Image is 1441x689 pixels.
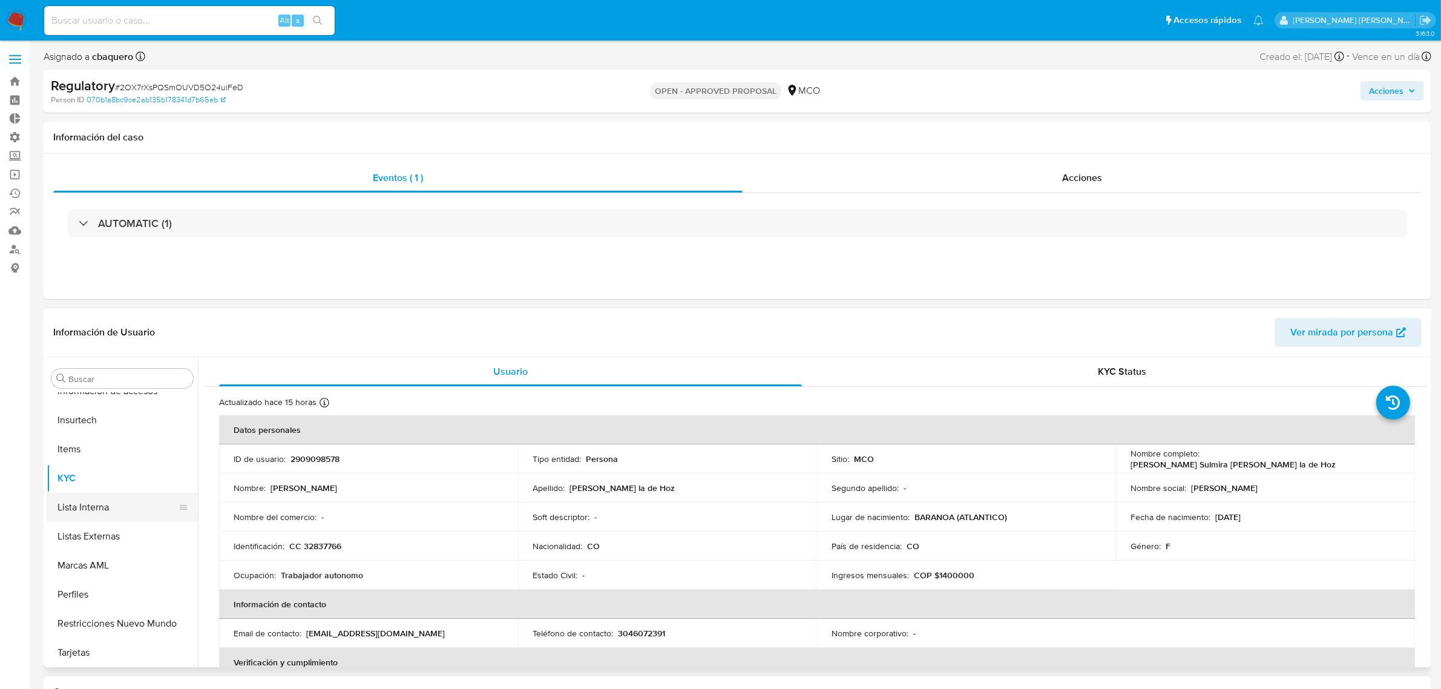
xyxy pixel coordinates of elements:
[53,326,155,338] h1: Información de Usuario
[44,13,335,28] input: Buscar usuario o caso...
[47,609,198,638] button: Restricciones Nuevo Mundo
[533,512,589,523] p: Soft descriptor :
[533,453,581,464] p: Tipo entidad :
[914,512,1007,523] p: BARANOA (ATLANTICO)
[1290,318,1393,347] span: Ver mirada por persona
[98,217,172,230] h3: AUTOMATIC (1)
[570,483,675,493] p: [PERSON_NAME] la de Hoz
[47,406,198,435] button: Insurtech
[533,570,577,581] p: Estado Civil :
[44,50,133,64] span: Asignado a
[1275,318,1422,347] button: Ver mirada por persona
[533,628,613,639] p: Teléfono de contacto :
[914,570,974,581] p: COP $1400000
[1131,448,1200,459] p: Nombre completo :
[832,628,908,639] p: Nombre corporativo :
[1253,15,1264,25] a: Notificaciones
[68,209,1407,237] div: AUTOMATIC (1)
[271,483,337,493] p: [PERSON_NAME]
[281,570,363,581] p: Trabajador autonomo
[219,648,1415,677] th: Verificación y cumplimiento
[786,84,820,97] div: MCO
[234,453,286,464] p: ID de usuario :
[290,453,340,464] p: 2909098578
[1361,81,1424,101] button: Acciones
[289,541,341,552] p: CC 32837766
[115,81,243,93] span: # 2OX7rXsPQSmOUVD5O24uiFeD
[1131,483,1186,493] p: Nombre social :
[832,570,909,581] p: Ingresos mensuales :
[280,15,289,26] span: Alt
[832,512,910,523] p: Lugar de nacimiento :
[1131,541,1161,552] p: Género :
[296,15,300,26] span: s
[587,541,600,552] p: CO
[650,82,781,99] p: OPEN - APPROVED PROPOSAL
[373,171,423,185] span: Eventos ( 1 )
[854,453,874,464] p: MCO
[1131,512,1210,523] p: Fecha de nacimiento :
[1352,50,1420,64] span: Vence en un día
[47,435,198,464] button: Items
[234,628,301,639] p: Email de contacto :
[1215,512,1241,523] p: [DATE]
[47,551,198,580] button: Marcas AML
[90,50,133,64] b: cbaquero
[1369,81,1403,101] span: Acciones
[219,590,1415,619] th: Información de contacto
[56,374,66,383] button: Buscar
[832,483,899,493] p: Segundo apellido :
[618,628,665,639] p: 3046072391
[1293,15,1416,26] p: camila.baquero@mercadolibre.com.co
[493,364,528,378] span: Usuario
[1166,541,1170,552] p: F
[533,483,565,493] p: Apellido :
[1259,48,1344,65] div: Creado el: [DATE]
[1173,14,1241,27] span: Accesos rápidos
[586,453,618,464] p: Persona
[1347,48,1350,65] span: -
[219,397,317,408] p: Actualizado hace 15 horas
[68,374,188,384] input: Buscar
[832,453,849,464] p: Sitio :
[47,580,198,609] button: Perfiles
[51,94,84,105] b: Person ID
[234,541,284,552] p: Identificación :
[594,512,597,523] p: -
[51,76,115,95] b: Regulatory
[582,570,585,581] p: -
[305,12,330,29] button: search-icon
[1131,459,1336,470] p: [PERSON_NAME] Sulmira [PERSON_NAME] la de Hoz
[47,638,198,667] button: Tarjetas
[234,483,266,493] p: Nombre :
[321,512,324,523] p: -
[53,131,1422,143] h1: Información del caso
[47,493,188,522] button: Lista Interna
[87,94,226,105] a: 070b1a8bc9ce2ab135b178341d7b65eb
[1419,14,1432,27] a: Salir
[47,522,198,551] button: Listas Externas
[832,541,902,552] p: País de residencia :
[907,541,919,552] p: CO
[1062,171,1102,185] span: Acciones
[47,464,198,493] button: KYC
[234,512,317,523] p: Nombre del comercio :
[1098,364,1147,378] span: KYC Status
[306,628,445,639] p: [EMAIL_ADDRESS][DOMAIN_NAME]
[234,570,276,581] p: Ocupación :
[1191,483,1258,493] p: [PERSON_NAME]
[913,628,916,639] p: -
[904,483,906,493] p: -
[533,541,582,552] p: Nacionalidad :
[219,415,1415,444] th: Datos personales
